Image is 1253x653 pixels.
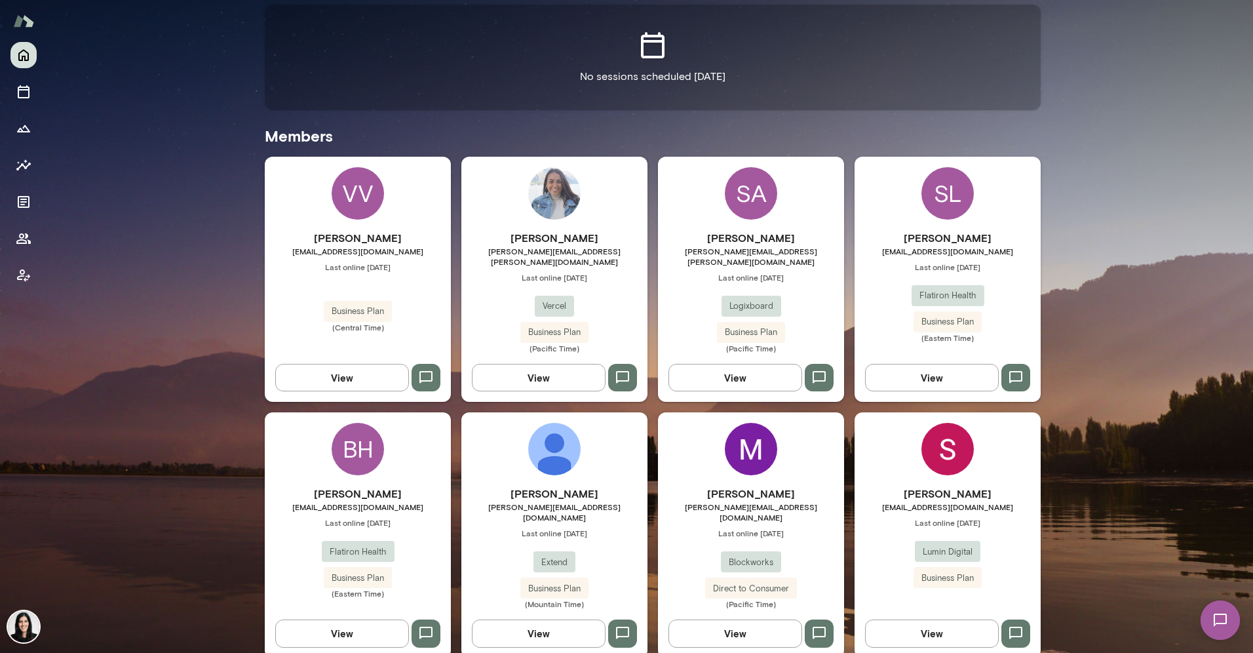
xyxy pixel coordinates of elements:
button: Sessions [10,79,37,105]
h6: [PERSON_NAME] [658,230,844,246]
button: View [865,620,999,647]
button: View [275,364,409,391]
span: [PERSON_NAME][EMAIL_ADDRESS][PERSON_NAME][DOMAIN_NAME] [658,246,844,267]
span: Last online [DATE] [658,272,844,283]
h6: [PERSON_NAME] [265,486,451,502]
span: (Eastern Time) [855,332,1041,343]
h6: [PERSON_NAME] [855,230,1041,246]
h6: [PERSON_NAME] [461,486,647,502]
button: View [668,620,802,647]
img: Katrina Bilella [8,611,39,643]
span: Last online [DATE] [265,517,451,528]
span: Business Plan [520,326,588,339]
span: (Central Time) [265,322,451,332]
h6: [PERSON_NAME] [265,230,451,246]
button: View [865,364,999,391]
span: [PERSON_NAME][EMAIL_ADDRESS][DOMAIN_NAME] [461,502,647,523]
span: Blockworks [721,556,781,569]
span: Flatiron Health [912,289,984,302]
button: View [472,364,606,391]
span: [EMAIL_ADDRESS][DOMAIN_NAME] [265,502,451,512]
span: [PERSON_NAME][EMAIL_ADDRESS][DOMAIN_NAME] [658,502,844,523]
h6: [PERSON_NAME] [855,486,1041,502]
span: Direct to Consumer [705,582,797,595]
span: Last online [DATE] [658,528,844,538]
span: (Pacific Time) [658,343,844,353]
div: VV [332,167,384,220]
span: Flatiron Health [322,545,395,559]
button: Documents [10,189,37,215]
span: Business Plan [324,572,392,585]
img: Amanda Tarkenton [528,167,581,220]
span: Business Plan [520,582,588,595]
span: Logixboard [722,300,781,313]
img: Mento [13,9,34,33]
div: BH [332,423,384,475]
p: No sessions scheduled [DATE] [580,69,725,85]
span: Lumin Digital [915,545,980,559]
span: (Pacific Time) [461,343,647,353]
button: Client app [10,262,37,288]
button: Home [10,42,37,68]
h5: Members [265,125,1041,146]
h6: [PERSON_NAME] [658,486,844,502]
h6: [PERSON_NAME] [461,230,647,246]
span: [PERSON_NAME][EMAIL_ADDRESS][PERSON_NAME][DOMAIN_NAME] [461,246,647,267]
button: Insights [10,152,37,178]
button: View [275,620,409,647]
span: (Mountain Time) [461,599,647,609]
span: Business Plan [914,315,982,328]
img: Mikaela Kirby [725,423,777,475]
span: Last online [DATE] [461,528,647,538]
span: (Eastern Time) [265,588,451,599]
span: (Pacific Time) [658,599,844,609]
button: View [472,620,606,647]
div: SA [725,167,777,220]
span: [EMAIL_ADDRESS][DOMAIN_NAME] [265,246,451,256]
button: View [668,364,802,391]
span: Last online [DATE] [461,272,647,283]
div: SL [921,167,974,220]
span: [EMAIL_ADDRESS][DOMAIN_NAME] [855,246,1041,256]
span: Last online [DATE] [265,262,451,272]
button: Growth Plan [10,115,37,142]
button: Members [10,226,37,252]
span: Last online [DATE] [855,262,1041,272]
img: Dani Berte [528,423,581,475]
span: Business Plan [324,305,392,318]
span: Vercel [535,300,574,313]
span: Business Plan [717,326,785,339]
img: Stephanie Celeste [921,423,974,475]
span: [EMAIL_ADDRESS][DOMAIN_NAME] [855,502,1041,512]
span: Business Plan [914,572,982,585]
span: Extend [533,556,575,569]
span: Last online [DATE] [855,517,1041,528]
